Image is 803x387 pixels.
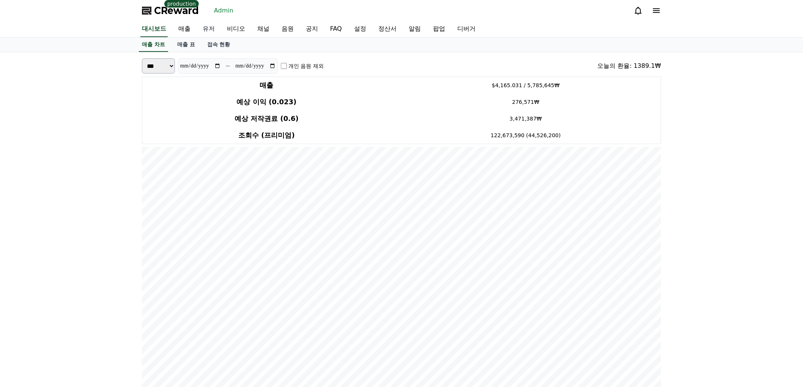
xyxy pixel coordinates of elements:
[391,94,661,110] td: 276,571₩
[145,97,388,107] h4: 예상 이익 (0.023)
[2,240,50,259] a: Home
[145,113,388,124] h4: 예상 저작권료 (0.6)
[197,21,221,37] a: 유저
[171,38,201,52] a: 매출 표
[225,61,230,71] p: ~
[300,21,324,37] a: 공지
[276,21,300,37] a: 음원
[598,61,661,71] div: 오늘의 환율: 1389.1₩
[372,21,403,37] a: 정산서
[427,21,451,37] a: 팝업
[391,127,661,144] td: 122,673,590 (44,526,200)
[251,21,276,37] a: 채널
[154,5,199,17] span: CReward
[348,21,372,37] a: 설정
[139,38,168,52] a: 매출 차트
[201,38,236,52] a: 접속 현황
[451,21,482,37] a: 디버거
[19,252,33,258] span: Home
[142,5,199,17] a: CReward
[288,62,324,70] label: 개인 음원 제외
[145,130,388,141] h4: 조회수 (프리미엄)
[324,21,348,37] a: FAQ
[98,240,146,259] a: Settings
[140,21,168,37] a: 대시보드
[63,252,85,258] span: Messages
[391,110,661,127] td: 3,471,387₩
[211,5,236,17] a: Admin
[112,252,131,258] span: Settings
[172,21,197,37] a: 매출
[145,80,388,91] h4: 매출
[50,240,98,259] a: Messages
[391,77,661,94] td: $4,165.031 / 5,785,645₩
[221,21,251,37] a: 비디오
[403,21,427,37] a: 알림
